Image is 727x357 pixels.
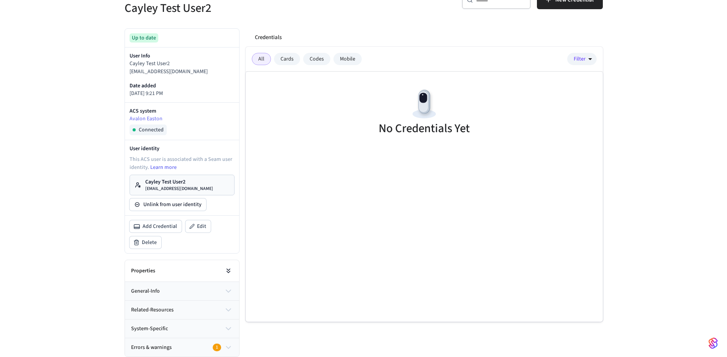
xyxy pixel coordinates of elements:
[130,90,235,98] p: [DATE] 9:21 PM
[130,52,235,60] p: User Info
[130,115,235,123] a: Avalon Easton
[131,306,174,314] span: related-resources
[274,53,300,65] div: Cards
[131,267,155,275] h2: Properties
[130,220,182,233] button: Add Credential
[139,126,164,134] span: Connected
[130,82,235,90] p: Date added
[252,53,271,65] div: All
[130,198,206,211] button: Unlink from user identity
[249,28,288,47] button: Credentials
[125,338,239,357] button: Errors & warnings1
[213,344,221,351] div: 1
[142,239,157,246] span: Delete
[333,53,362,65] div: Mobile
[130,156,235,172] p: This ACS user is associated with a Seam user identity.
[709,337,718,349] img: SeamLogoGradient.69752ec5.svg
[143,223,177,230] span: Add Credential
[125,0,359,16] h5: Cayley Test User2
[130,145,235,152] p: User identity
[379,121,470,136] h5: No Credentials Yet
[185,220,211,233] button: Edit
[130,33,158,43] div: Up to date
[197,223,206,230] span: Edit
[131,325,168,333] span: system-specific
[145,178,213,186] p: Cayley Test User2
[131,287,160,295] span: general-info
[130,107,235,115] p: ACS system
[125,319,239,338] button: system-specific
[130,68,235,76] p: [EMAIL_ADDRESS][DOMAIN_NAME]
[145,186,213,192] p: [EMAIL_ADDRESS][DOMAIN_NAME]
[567,53,597,65] button: Filter
[125,282,239,300] button: general-info
[130,236,161,249] button: Delete
[407,87,441,121] img: Devices Empty State
[130,175,235,195] a: Cayley Test User2[EMAIL_ADDRESS][DOMAIN_NAME]
[125,301,239,319] button: related-resources
[303,53,330,65] div: Codes
[130,60,235,68] p: Cayley Test User2
[131,344,172,352] span: Errors & warnings
[150,164,177,171] a: Learn more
